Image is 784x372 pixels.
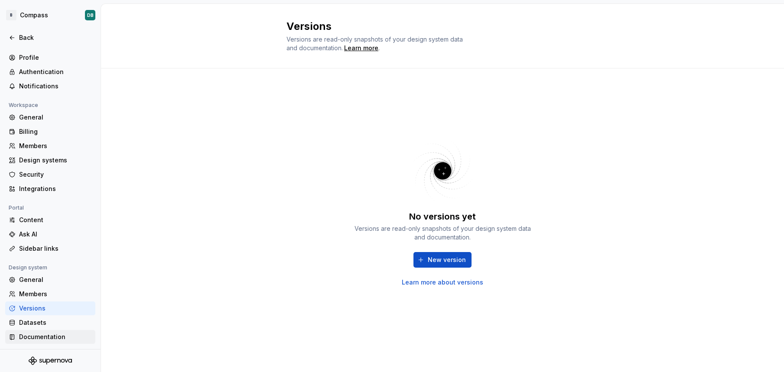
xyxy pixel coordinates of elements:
[19,53,92,62] div: Profile
[5,168,95,181] a: Security
[5,287,95,301] a: Members
[19,244,92,253] div: Sidebar links
[19,230,92,239] div: Ask AI
[20,11,48,19] div: Compass
[5,51,95,65] a: Profile
[87,12,94,19] div: DB
[5,227,95,241] a: Ask AI
[19,127,92,136] div: Billing
[5,262,51,273] div: Design system
[409,210,476,223] div: No versions yet
[5,330,95,344] a: Documentation
[6,10,16,20] div: B
[5,316,95,330] a: Datasets
[428,256,466,264] span: New version
[19,275,92,284] div: General
[5,213,95,227] a: Content
[19,113,92,122] div: General
[286,19,588,33] h2: Versions
[5,153,95,167] a: Design systems
[343,45,380,52] span: .
[286,36,463,52] span: Versions are read-only snapshots of your design system data and documentation.
[5,79,95,93] a: Notifications
[5,125,95,139] a: Billing
[2,6,99,25] button: BCompassDB
[5,182,95,196] a: Integrations
[5,242,95,256] a: Sidebar links
[29,356,72,365] svg: Supernova Logo
[5,100,42,110] div: Workspace
[19,290,92,298] div: Members
[19,216,92,224] div: Content
[19,33,92,42] div: Back
[19,142,92,150] div: Members
[344,44,378,52] a: Learn more
[19,304,92,313] div: Versions
[5,110,95,124] a: General
[19,68,92,76] div: Authentication
[19,333,92,341] div: Documentation
[19,82,92,91] div: Notifications
[5,65,95,79] a: Authentication
[19,156,92,165] div: Design systems
[19,184,92,193] div: Integrations
[351,224,534,242] div: Versions are read-only snapshots of your design system data and documentation.
[19,318,92,327] div: Datasets
[5,301,95,315] a: Versions
[19,170,92,179] div: Security
[402,278,483,287] a: Learn more about versions
[5,139,95,153] a: Members
[5,203,27,213] div: Portal
[5,273,95,287] a: General
[5,31,95,45] a: Back
[413,252,472,268] button: New version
